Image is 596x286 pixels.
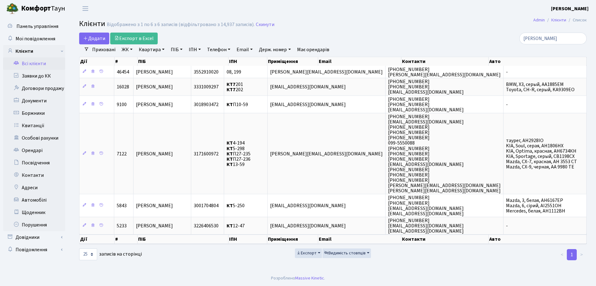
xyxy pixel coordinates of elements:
span: 3018903472 [194,101,219,108]
a: Адреси [3,181,65,194]
span: [PERSON_NAME] [136,222,173,229]
a: Мої повідомлення [3,33,65,45]
span: - [506,101,508,108]
th: Контакти [401,57,489,66]
b: КТ [227,202,233,209]
a: Автомобілі [3,194,65,206]
a: Особові рахунки [3,132,65,144]
span: [PERSON_NAME] [136,202,173,209]
a: Договори продажу [3,82,65,95]
b: КТ [227,161,233,168]
span: [PHONE_NUMBER] [EMAIL_ADDRESS][DOMAIN_NAME] [EMAIL_ADDRESS][DOMAIN_NAME] [388,217,464,235]
a: Клієнти [3,45,65,57]
span: [PHONE_NUMBER] [PHONE_NUMBER] [EMAIL_ADDRESS][DOMAIN_NAME] [EMAIL_ADDRESS][DOMAIN_NAME] [388,194,464,217]
nav: breadcrumb [524,14,596,27]
a: Орендарі [3,144,65,157]
span: Мої повідомлення [16,35,55,42]
span: - [506,222,508,229]
th: ПІБ [138,57,228,66]
th: Авто [489,57,587,66]
a: Додати [79,33,109,44]
span: 5233 [117,222,127,229]
span: 3171600972 [194,150,219,157]
a: Клієнти [551,17,566,23]
th: Авто [489,235,587,244]
th: Приміщення [267,235,318,244]
b: КТ [227,140,233,147]
b: КТ [227,222,233,229]
button: Видимість стовпців [323,248,371,258]
span: 3331009297 [194,83,219,90]
input: Пошук... [519,33,587,44]
a: Скинути [256,22,274,28]
a: Боржники [3,107,65,119]
a: Телефон [205,44,233,55]
span: [PHONE_NUMBER] [PHONE_NUMBER] [EMAIL_ADDRESS][DOMAIN_NAME] [388,78,464,96]
span: Видимість стовпців [324,250,366,256]
th: Контакти [401,235,489,244]
a: Довідники [3,231,65,244]
span: 3552910020 [194,69,219,75]
span: 08, 199 [227,69,241,75]
b: КТ [227,150,233,157]
span: Таун [21,3,65,14]
span: Клієнти [79,18,105,29]
label: записів на сторінці [79,248,142,260]
th: ІПН [228,235,267,244]
span: [EMAIL_ADDRESS][DOMAIN_NAME] [270,222,346,229]
span: 9100 [117,101,127,108]
span: [PERSON_NAME][EMAIL_ADDRESS][DOMAIN_NAME] [270,69,383,75]
a: Квитанції [3,119,65,132]
a: Держ. номер [256,44,293,55]
a: Заявки до КК [3,70,65,82]
span: таурег, АН2928ІО KIA, Soul, серая, AH1806НХ KIA, Optima, красная, АН6734КН KIA, Sportage, серый, ... [506,137,577,171]
b: КТ7 [227,86,236,93]
a: [PERSON_NAME] [551,5,589,12]
span: 7122 [117,150,127,157]
th: # [115,235,138,244]
a: Повідомлення [3,244,65,256]
span: 4-194 5-298 П27-235 П27-236 13-59 [227,140,251,168]
span: [PERSON_NAME] [136,69,173,75]
th: Дії [79,57,115,66]
a: ІПН [186,44,203,55]
b: КТ7 [227,81,236,88]
span: - [506,69,508,75]
span: [PHONE_NUMBER] [EMAIL_ADDRESS][DOMAIN_NAME] [PHONE_NUMBER] [PHONE_NUMBER] [PHONE_NUMBER] 099-5550... [388,113,501,194]
span: 46454 [117,69,129,75]
span: 5-250 [227,202,245,209]
span: Mazda, 3, белая, AH6167EP Mazda, 6, сірий, АІ2551ОН Mercedes, белая, АН1112ВН [506,197,565,214]
span: [PERSON_NAME] [136,83,173,90]
span: Додати [83,35,105,42]
a: Документи [3,95,65,107]
div: Відображено з 1 по 6 з 6 записів (відфільтровано з 14,937 записів). [107,22,255,28]
li: Список [566,17,587,24]
span: 201 202 [227,81,243,93]
th: # [115,57,138,66]
th: ІПН [228,57,267,66]
th: Приміщення [267,57,318,66]
th: Email [318,235,401,244]
span: [PHONE_NUMBER] [PERSON_NAME][EMAIL_ADDRESS][DOMAIN_NAME] [388,66,501,78]
a: Контакти [3,169,65,181]
a: Панель управління [3,20,65,33]
b: КТ [227,101,233,108]
th: Дії [79,235,115,244]
img: logo.png [6,2,19,15]
span: [EMAIL_ADDRESS][DOMAIN_NAME] [270,83,346,90]
span: 3226406530 [194,222,219,229]
span: [EMAIL_ADDRESS][DOMAIN_NAME] [270,202,346,209]
span: [PERSON_NAME] [136,150,173,157]
span: [PHONE_NUMBER] [PHONE_NUMBER] [EMAIL_ADDRESS][DOMAIN_NAME] [388,96,464,113]
th: Email [318,57,401,66]
a: Massive Kinetic [295,275,324,281]
b: КТ [227,156,233,163]
button: Переключити навігацію [78,3,93,14]
span: Експорт [296,250,317,256]
a: Експорт в Excel [110,33,158,44]
a: Admin [533,17,545,23]
a: Приховані [90,44,118,55]
b: Комфорт [21,3,51,13]
a: 1 [567,249,577,260]
span: [PERSON_NAME] [136,101,173,108]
